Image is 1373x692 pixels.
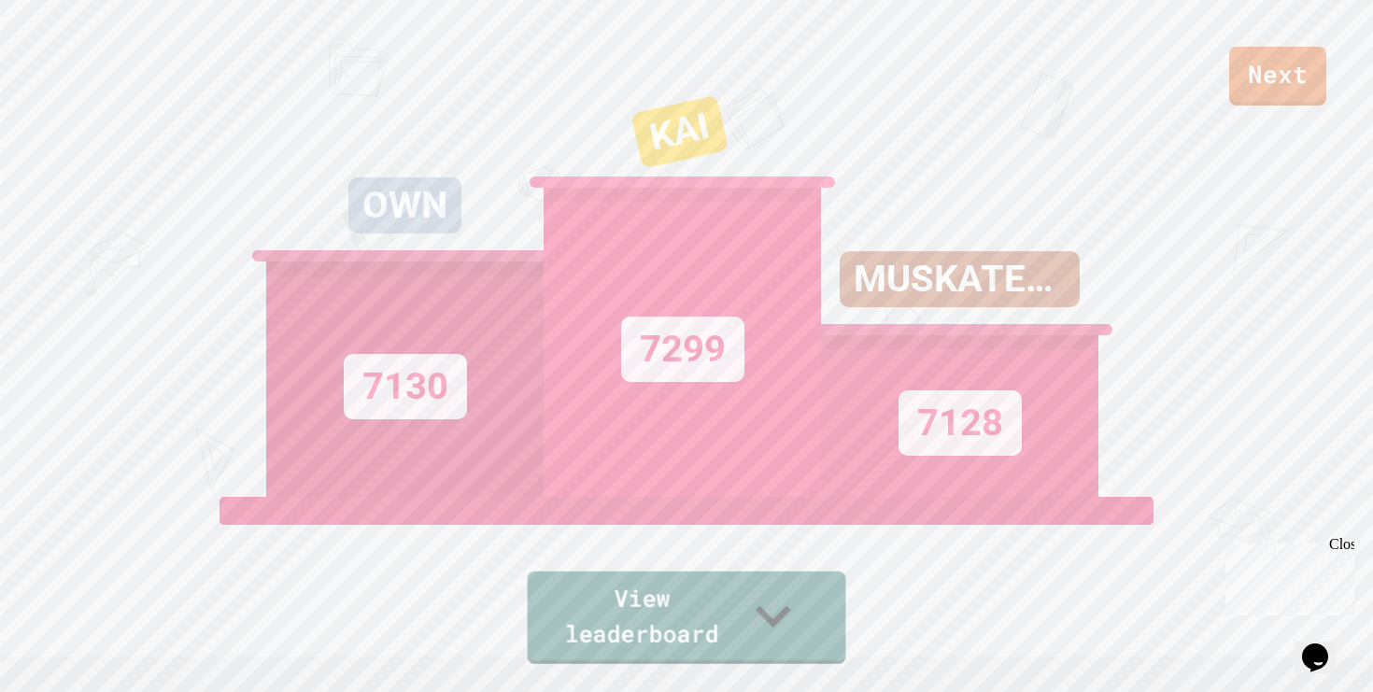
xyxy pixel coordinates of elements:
[899,390,1022,456] div: 7128
[621,317,744,382] div: 7299
[528,572,846,664] a: View leaderboard
[840,251,1080,307] div: MUSKATEER
[344,354,467,419] div: 7130
[7,7,129,119] div: Chat with us now!Close
[630,95,729,169] div: KAI
[1229,47,1326,106] a: Next
[348,177,461,233] div: OWN
[1295,617,1354,673] iframe: chat widget
[1218,536,1354,615] iframe: chat widget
